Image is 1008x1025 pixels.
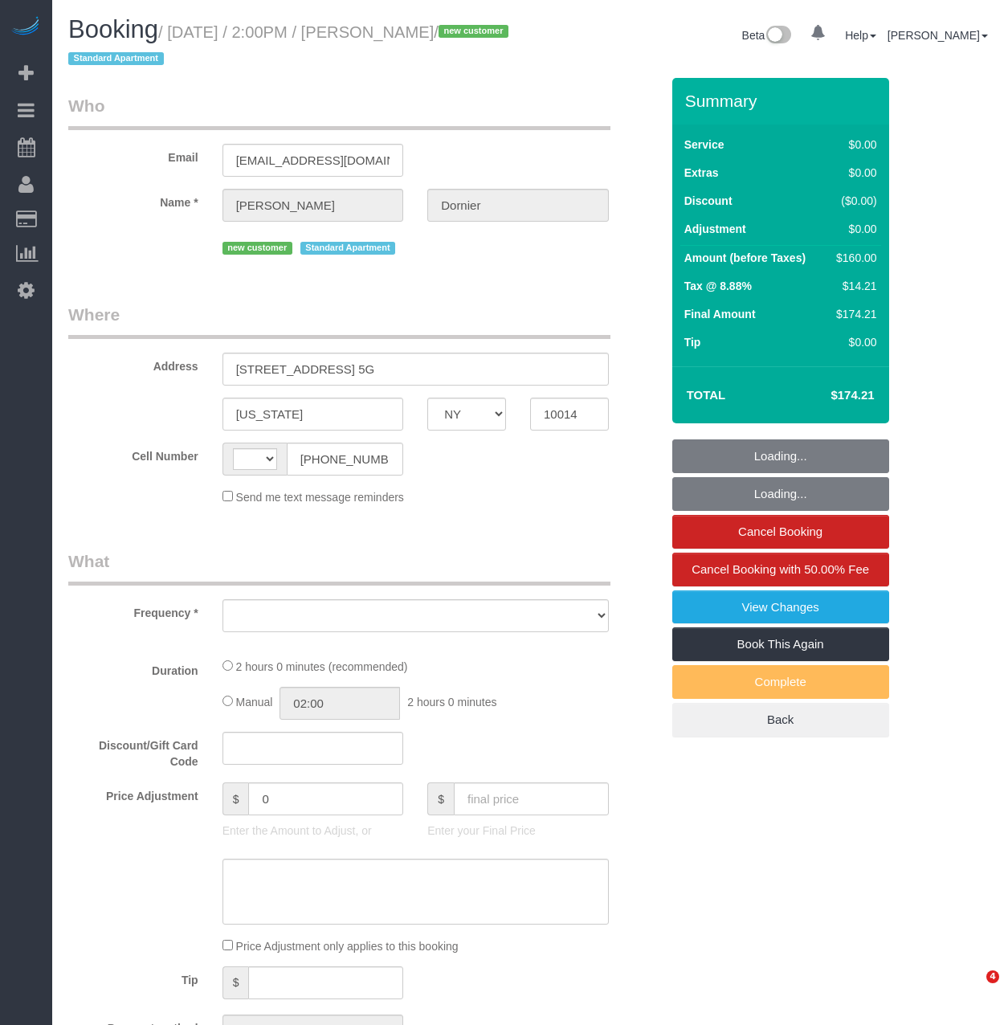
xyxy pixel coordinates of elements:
[222,823,404,839] p: Enter the Amount to Adjust, or
[56,782,210,804] label: Price Adjustment
[236,491,404,504] span: Send me text message reminders
[427,823,609,839] p: Enter your Final Price
[222,782,249,815] span: $
[684,278,752,294] label: Tax @ 8.88%
[742,29,792,42] a: Beta
[68,94,610,130] legend: Who
[56,189,210,210] label: Name *
[236,940,459,953] span: Price Adjustment only applies to this booking
[222,966,249,999] span: $
[222,144,404,177] input: Email
[10,16,42,39] img: Automaid Logo
[236,660,408,673] span: 2 hours 0 minutes (recommended)
[672,553,889,586] a: Cancel Booking with 50.00% Fee
[56,353,210,374] label: Address
[454,782,609,815] input: final price
[56,657,210,679] label: Duration
[56,732,210,770] label: Discount/Gift Card Code
[222,398,404,431] input: City
[888,29,988,42] a: [PERSON_NAME]
[530,398,609,431] input: Zip Code
[692,562,869,576] span: Cancel Booking with 50.00% Fee
[236,696,273,709] span: Manual
[68,15,158,43] span: Booking
[672,627,889,661] a: Book This Again
[56,599,210,621] label: Frequency *
[684,250,806,266] label: Amount (before Taxes)
[300,242,396,255] span: Standard Apartment
[830,250,876,266] div: $160.00
[765,26,791,47] img: New interface
[56,443,210,464] label: Cell Number
[684,137,724,153] label: Service
[830,221,876,237] div: $0.00
[830,193,876,209] div: ($0.00)
[782,389,874,402] h4: $174.21
[684,306,756,322] label: Final Amount
[68,23,513,68] small: / [DATE] / 2:00PM / [PERSON_NAME]
[68,303,610,339] legend: Where
[427,782,454,815] span: $
[685,92,881,110] h3: Summary
[439,25,508,38] span: new customer
[672,590,889,624] a: View Changes
[684,165,719,181] label: Extras
[830,306,876,322] div: $174.21
[427,189,609,222] input: Last Name
[684,334,701,350] label: Tip
[68,549,610,586] legend: What
[953,970,992,1009] iframe: Intercom live chat
[986,970,999,983] span: 4
[56,966,210,988] label: Tip
[830,137,876,153] div: $0.00
[687,388,726,402] strong: Total
[56,144,210,165] label: Email
[287,443,404,476] input: Cell Number
[830,165,876,181] div: $0.00
[672,703,889,737] a: Back
[684,221,746,237] label: Adjustment
[830,334,876,350] div: $0.00
[222,242,292,255] span: new customer
[407,696,496,709] span: 2 hours 0 minutes
[830,278,876,294] div: $14.21
[845,29,876,42] a: Help
[222,189,404,222] input: First Name
[672,515,889,549] a: Cancel Booking
[68,52,164,65] span: Standard Apartment
[684,193,733,209] label: Discount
